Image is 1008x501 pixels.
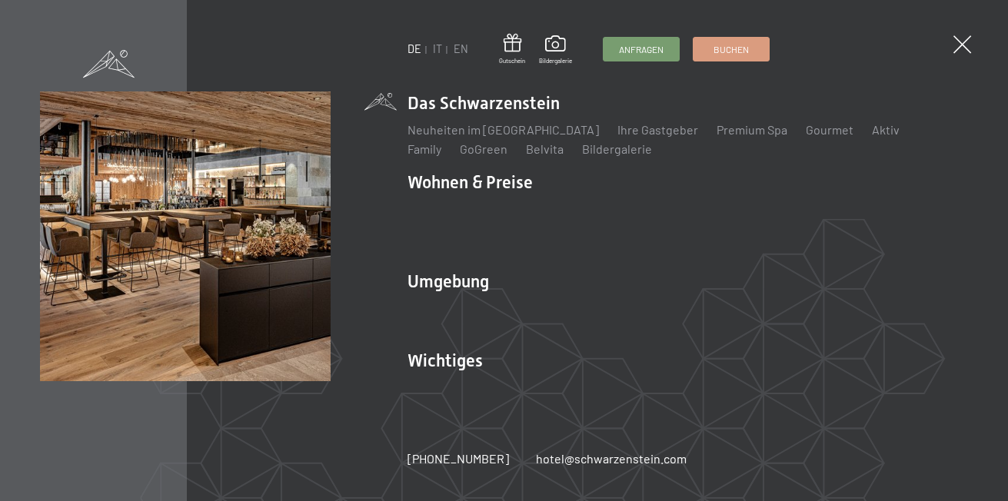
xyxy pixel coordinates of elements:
span: [PHONE_NUMBER] [408,451,509,466]
a: Premium Spa [717,122,787,137]
a: [PHONE_NUMBER] [408,450,509,467]
span: Buchen [714,43,749,56]
span: Anfragen [619,43,664,56]
a: Family [408,141,441,156]
a: Anfragen [604,38,679,61]
a: Bildergalerie [582,141,652,156]
a: GoGreen [460,141,507,156]
a: Gourmet [806,122,853,137]
span: Gutschein [499,57,525,65]
a: DE [408,42,421,55]
a: Neuheiten im [GEOGRAPHIC_DATA] [408,122,599,137]
a: Aktiv [872,122,900,137]
span: Bildergalerie [539,57,572,65]
a: Belvita [526,141,564,156]
a: Buchen [694,38,769,61]
a: Ihre Gastgeber [617,122,698,137]
a: hotel@schwarzenstein.com [536,450,687,467]
a: Bildergalerie [539,35,572,65]
a: Gutschein [499,34,525,65]
a: IT [433,42,442,55]
a: EN [454,42,468,55]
